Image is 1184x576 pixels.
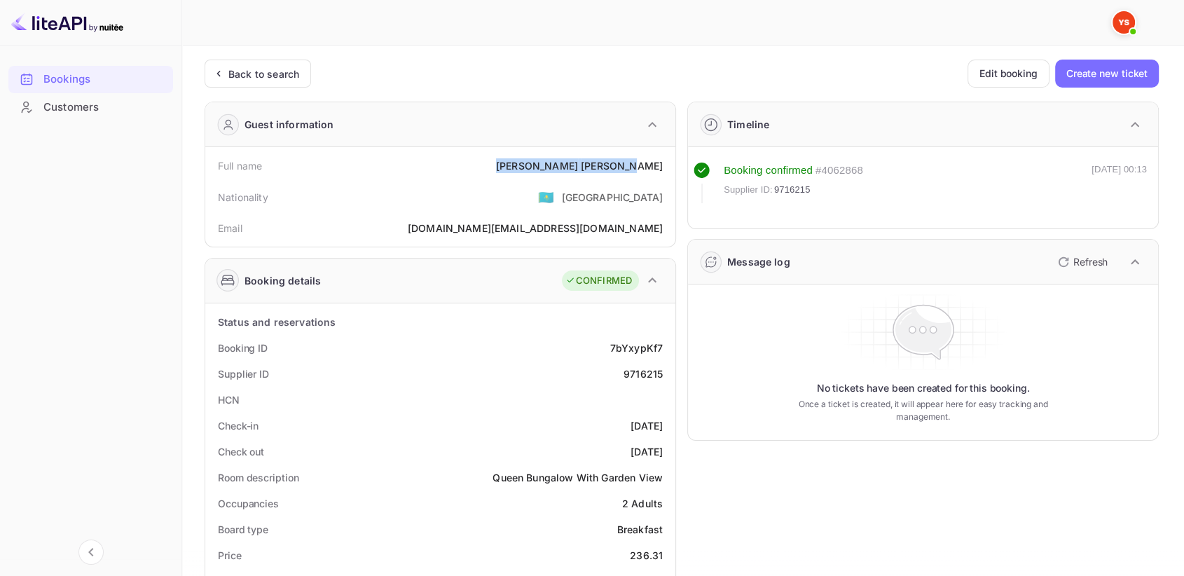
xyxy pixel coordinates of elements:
[724,163,813,179] div: Booking confirmed
[610,341,663,355] div: 7bYxypKf7
[218,341,268,355] div: Booking ID
[218,158,262,173] div: Full name
[218,315,336,329] div: Status and reservations
[617,522,663,537] div: Breakfast
[538,184,554,210] span: United States
[43,71,166,88] div: Bookings
[78,540,104,565] button: Collapse navigation
[245,117,334,132] div: Guest information
[815,163,863,179] div: # 4062868
[561,190,663,205] div: [GEOGRAPHIC_DATA]
[496,158,663,173] div: [PERSON_NAME] [PERSON_NAME]
[724,183,773,197] span: Supplier ID:
[8,94,173,120] a: Customers
[774,183,811,197] span: 9716215
[218,418,259,433] div: Check-in
[631,444,663,459] div: [DATE]
[1092,163,1147,203] div: [DATE] 00:13
[1049,251,1113,273] button: Refresh
[8,66,173,92] a: Bookings
[817,381,1030,395] p: No tickets have been created for this booking.
[565,274,632,288] div: CONFIRMED
[228,67,299,81] div: Back to search
[630,548,663,563] div: 236.31
[408,221,663,235] div: [DOMAIN_NAME][EMAIL_ADDRESS][DOMAIN_NAME]
[218,548,242,563] div: Price
[218,190,268,205] div: Nationality
[218,392,240,407] div: HCN
[624,366,663,381] div: 9716215
[8,94,173,121] div: Customers
[43,100,166,116] div: Customers
[245,273,321,288] div: Booking details
[1073,254,1108,269] p: Refresh
[631,418,663,433] div: [DATE]
[622,496,663,511] div: 2 Adults
[218,444,264,459] div: Check out
[218,221,242,235] div: Email
[218,470,298,485] div: Room description
[1055,60,1159,88] button: Create new ticket
[218,366,269,381] div: Supplier ID
[493,470,663,485] div: Queen Bungalow With Garden View
[968,60,1049,88] button: Edit booking
[218,496,279,511] div: Occupancies
[11,11,123,34] img: LiteAPI logo
[727,254,790,269] div: Message log
[1113,11,1135,34] img: Yandex Support
[218,522,268,537] div: Board type
[8,66,173,93] div: Bookings
[797,398,1049,423] p: Once a ticket is created, it will appear here for easy tracking and management.
[727,117,769,132] div: Timeline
